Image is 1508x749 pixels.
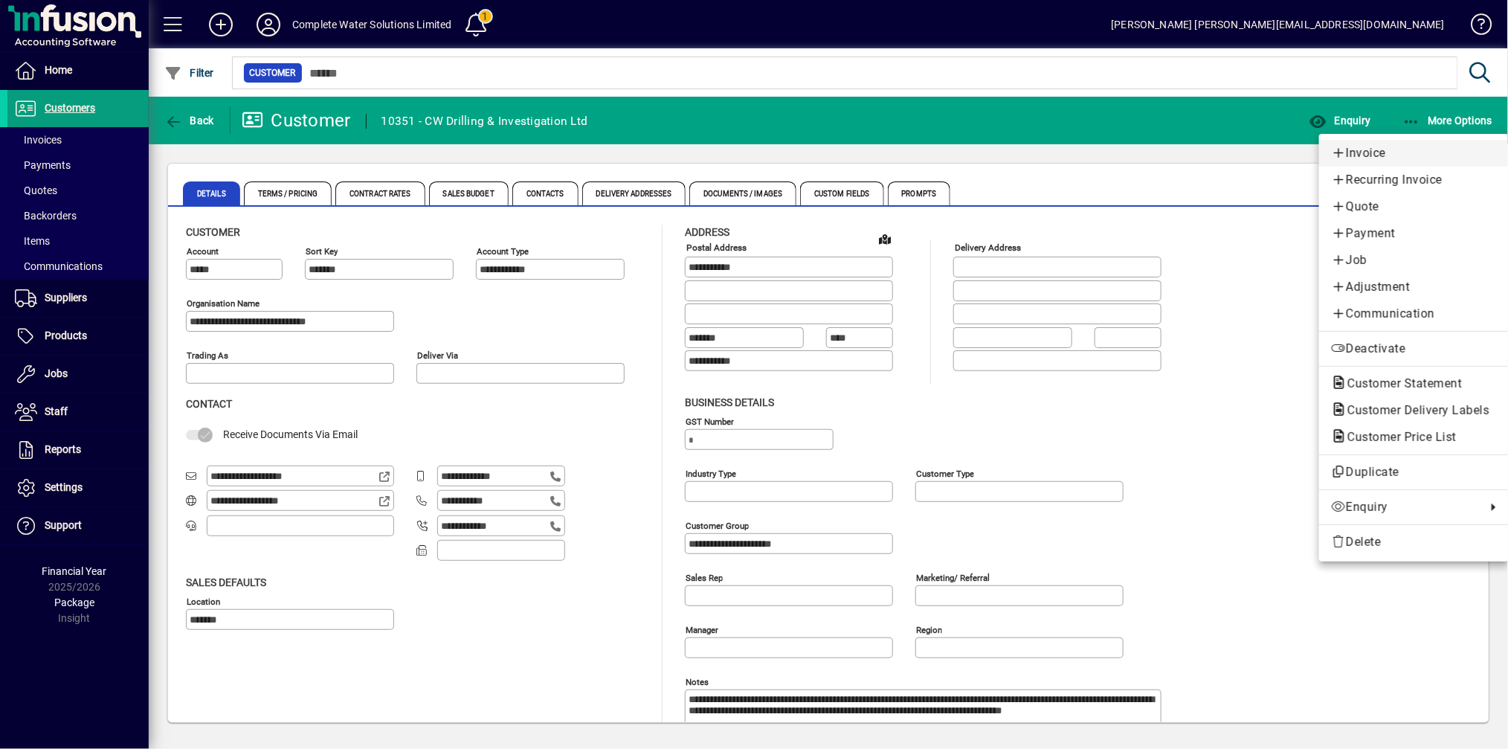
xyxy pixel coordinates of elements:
[1331,144,1497,162] span: Invoice
[1331,198,1497,216] span: Quote
[1331,430,1464,444] span: Customer Price List
[1331,171,1497,189] span: Recurring Invoice
[1331,403,1497,417] span: Customer Delivery Labels
[1331,376,1469,390] span: Customer Statement
[1331,225,1497,242] span: Payment
[1331,498,1479,516] span: Enquiry
[1331,533,1497,551] span: Delete
[1331,278,1497,296] span: Adjustment
[1331,463,1497,481] span: Duplicate
[1331,305,1497,323] span: Communication
[1331,251,1497,269] span: Job
[1331,340,1497,358] span: Deactivate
